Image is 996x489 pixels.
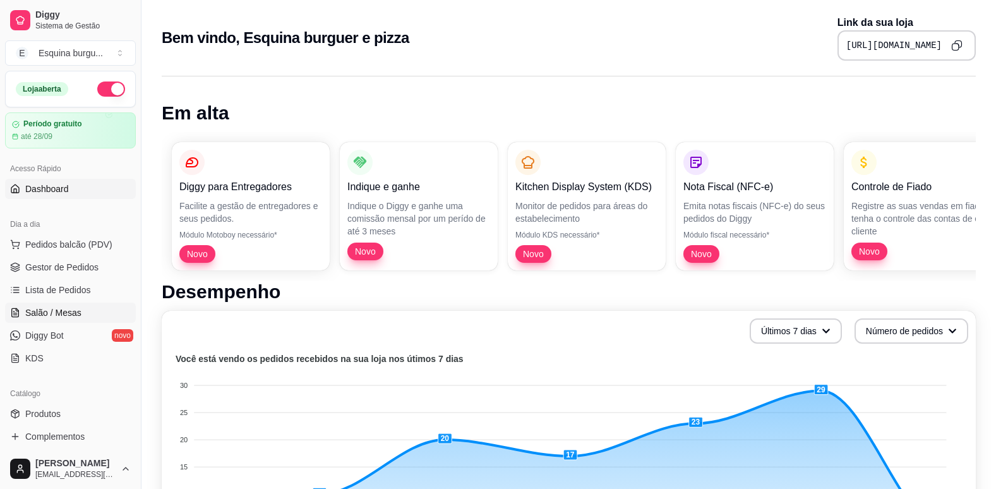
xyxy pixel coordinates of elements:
[683,179,826,195] p: Nota Fiscal (NFC-e)
[686,248,717,260] span: Novo
[25,352,44,365] span: KDS
[35,469,116,480] span: [EMAIL_ADDRESS][DOMAIN_NAME]
[180,463,188,471] tspan: 15
[25,261,99,274] span: Gestor de Pedidos
[347,200,490,238] p: Indique o Diggy e ganhe uma comissão mensal por um perído de até 3 meses
[162,281,976,303] h1: Desempenho
[515,230,658,240] p: Módulo KDS necessário*
[162,28,409,48] h2: Bem vindo, Esquina burguer e pizza
[508,142,666,270] button: Kitchen Display System (KDS)Monitor de pedidos para áreas do estabelecimentoMódulo KDS necessário...
[846,39,942,52] pre: [URL][DOMAIN_NAME]
[683,200,826,225] p: Emita notas fiscais (NFC-e) do seus pedidos do Diggy
[35,21,131,31] span: Sistema de Gestão
[162,102,976,124] h1: Em alta
[5,454,136,484] button: [PERSON_NAME][EMAIL_ADDRESS][DOMAIN_NAME]
[515,200,658,225] p: Monitor de pedidos para áreas do estabelecimento
[5,426,136,447] a: Complementos
[947,35,967,56] button: Copy to clipboard
[172,142,330,270] button: Diggy para EntregadoresFacilite a gestão de entregadores e seus pedidos.Módulo Motoboy necessário...
[179,230,322,240] p: Módulo Motoboy necessário*
[179,179,322,195] p: Diggy para Entregadores
[515,179,658,195] p: Kitchen Display System (KDS)
[25,430,85,443] span: Complementos
[676,142,834,270] button: Nota Fiscal (NFC-e)Emita notas fiscais (NFC-e) do seus pedidos do DiggyMódulo fiscal necessário*Novo
[180,382,188,389] tspan: 30
[182,248,213,260] span: Novo
[5,159,136,179] div: Acesso Rápido
[5,325,136,346] a: Diggy Botnovo
[854,245,885,258] span: Novo
[750,318,842,344] button: Últimos 7 dias
[837,15,976,30] p: Link da sua loja
[39,47,103,59] div: Esquina burgu ...
[180,409,188,416] tspan: 25
[25,306,81,319] span: Salão / Mesas
[16,82,68,96] div: Loja aberta
[25,238,112,251] span: Pedidos balcão (PDV)
[518,248,549,260] span: Novo
[5,5,136,35] a: DiggySistema de Gestão
[25,329,64,342] span: Diggy Bot
[180,436,188,444] tspan: 20
[25,407,61,420] span: Produtos
[347,179,490,195] p: Indique e ganhe
[5,383,136,404] div: Catálogo
[176,354,464,364] text: Você está vendo os pedidos recebidos na sua loja nos útimos 7 dias
[350,245,381,258] span: Novo
[5,234,136,255] button: Pedidos balcão (PDV)
[5,404,136,424] a: Produtos
[5,112,136,148] a: Período gratuitoaté 28/09
[851,200,994,238] p: Registre as suas vendas em fiado e tenha o controle das contas de cada cliente
[5,280,136,300] a: Lista de Pedidos
[5,257,136,277] a: Gestor de Pedidos
[340,142,498,270] button: Indique e ganheIndique o Diggy e ganhe uma comissão mensal por um perído de até 3 mesesNovo
[179,200,322,225] p: Facilite a gestão de entregadores e seus pedidos.
[5,348,136,368] a: KDS
[5,179,136,199] a: Dashboard
[16,47,28,59] span: E
[21,131,52,142] article: até 28/09
[855,318,968,344] button: Número de pedidos
[97,81,125,97] button: Alterar Status
[5,303,136,323] a: Salão / Mesas
[683,230,826,240] p: Módulo fiscal necessário*
[5,214,136,234] div: Dia a dia
[5,40,136,66] button: Select a team
[25,284,91,296] span: Lista de Pedidos
[25,183,69,195] span: Dashboard
[851,179,994,195] p: Controle de Fiado
[23,119,82,129] article: Período gratuito
[35,9,131,21] span: Diggy
[35,458,116,469] span: [PERSON_NAME]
